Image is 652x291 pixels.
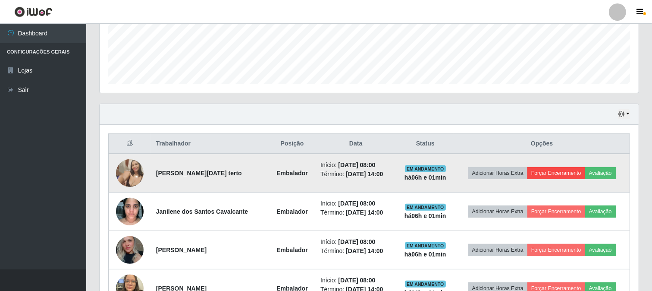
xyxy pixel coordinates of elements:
strong: [PERSON_NAME][DATE] terto [156,170,242,177]
strong: [PERSON_NAME] [156,247,207,253]
time: [DATE] 14:00 [346,247,383,254]
th: Trabalhador [151,134,269,154]
time: [DATE] 08:00 [338,277,375,284]
img: 1741885516826.jpeg [116,229,144,270]
img: CoreUI Logo [14,6,53,17]
th: Opções [454,134,630,154]
button: Forçar Encerramento [527,206,585,218]
time: [DATE] 14:00 [346,209,383,216]
strong: Embalador [276,208,307,215]
li: Início: [320,276,391,285]
th: Status [396,134,454,154]
time: [DATE] 08:00 [338,238,375,245]
th: Posição [269,134,315,154]
strong: Embalador [276,170,307,177]
li: Término: [320,247,391,256]
li: Início: [320,199,391,208]
li: Início: [320,237,391,247]
li: Início: [320,161,391,170]
th: Data [315,134,396,154]
strong: Janilene dos Santos Cavalcante [156,208,248,215]
strong: há 06 h e 01 min [404,251,446,258]
strong: há 06 h e 01 min [404,212,446,219]
li: Término: [320,170,391,179]
img: 1740530881520.jpeg [116,193,144,230]
img: 1725053831391.jpeg [116,155,144,191]
span: EM ANDAMENTO [405,165,446,172]
button: Avaliação [585,206,616,218]
time: [DATE] 08:00 [338,161,375,168]
span: EM ANDAMENTO [405,281,446,288]
time: [DATE] 08:00 [338,200,375,207]
strong: Embalador [276,247,307,253]
button: Avaliação [585,244,616,256]
button: Avaliação [585,167,616,179]
strong: há 06 h e 01 min [404,174,446,181]
button: Forçar Encerramento [527,244,585,256]
button: Adicionar Horas Extra [468,244,527,256]
span: EM ANDAMENTO [405,242,446,249]
button: Adicionar Horas Extra [468,167,527,179]
button: Forçar Encerramento [527,167,585,179]
time: [DATE] 14:00 [346,171,383,177]
li: Término: [320,208,391,217]
button: Adicionar Horas Extra [468,206,527,218]
span: EM ANDAMENTO [405,204,446,211]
